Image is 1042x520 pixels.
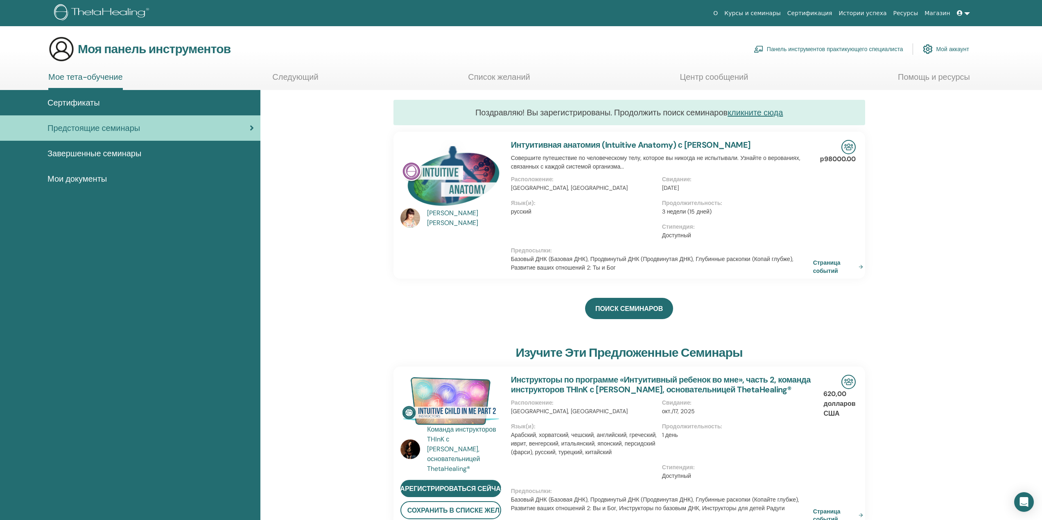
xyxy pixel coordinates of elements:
font: Язык(и) [511,199,534,207]
font: Доступный [662,472,691,479]
font: Поздравляю! Вы зарегистрированы. Продолжить поиск семинаров [475,107,728,118]
font: Предпосылки [511,247,550,254]
font: Следующий [272,72,318,82]
font: : [693,223,695,230]
img: default.jpg [400,208,420,228]
font: Арабский, хорватский, чешский, английский, греческий, иврит, венгерский, итальянский, японский, п... [511,431,657,456]
a: Помощь и ресурсы [898,72,970,88]
img: generic-user-icon.jpg [48,36,75,62]
font: Центр сообщений [680,72,748,82]
font: Страница событий [813,259,841,275]
font: Предпосылки [511,487,550,495]
font: Сохранить в списке желаний [407,506,518,515]
font: Стипендия [662,464,693,471]
font: русский [511,208,531,215]
img: default.jpg [400,439,420,459]
font: [PERSON_NAME] [427,209,478,217]
font: : [552,399,554,406]
a: Следующий [272,72,318,88]
a: Инструкторы по программе «Интуитивный ребенок во мне», часть 2, команда инструкторов THInK с [PER... [511,374,811,395]
font: : [552,176,554,183]
font: Продолжительность [662,423,721,430]
a: Мой аккаунт [923,40,969,58]
font: Стипендия [662,223,693,230]
a: Магазин [921,6,953,21]
a: Истории успеха [836,6,890,21]
font: Мое тета-обучение [48,72,123,82]
font: [PERSON_NAME] [427,218,478,227]
a: Список желаний [468,72,530,88]
font: [DATE] [662,184,679,191]
font: : [690,176,692,183]
font: : [550,487,552,495]
font: Магазин [924,10,950,16]
font: Сертификация [787,10,832,16]
font: : [550,247,552,254]
a: Мое тета-обучение [48,72,123,90]
font: Помощь и ресурсы [898,72,970,82]
a: О [710,6,721,21]
a: Курсы и семинары [721,6,784,21]
a: Центр сообщений [680,72,748,88]
font: [GEOGRAPHIC_DATA], [GEOGRAPHIC_DATA] [511,184,628,191]
font: Изучите эти предложенные семинары [515,344,742,360]
font: : [693,464,695,471]
a: Панель инструментов практикующего специалиста [754,40,903,58]
a: Сертификация [784,6,836,21]
font: Завершенные семинары [47,148,141,159]
div: Открытый Интерком Мессенджер [1014,492,1034,512]
font: : [721,423,722,430]
a: [PERSON_NAME] [PERSON_NAME] [427,208,503,228]
img: Интуитивная анатомия (Intuitive Anatomy) [400,140,501,211]
font: Доступный [662,232,691,239]
font: [GEOGRAPHIC_DATA], [GEOGRAPHIC_DATA] [511,407,628,415]
font: : [690,399,692,406]
a: кликните сюда [728,107,783,118]
font: О [713,10,718,16]
font: Список желаний [468,72,530,82]
font: Базовый ДНК (Базовая ДНК), Продвинутый ДНК (Продвинутая ДНК), Глубинные раскопки (Копайте глубже)... [511,496,799,512]
font: Продолжительность [662,199,721,207]
font: Сертификаты [47,97,100,108]
font: Свидание [662,399,690,406]
img: chalkboard-teacher.svg [754,45,764,53]
font: Мой аккаунт [936,46,969,53]
font: Расположение [511,399,552,406]
font: Совершите путешествие по человеческому телу, которое вы никогда не испытывали. Узнайте о веровани... [511,154,800,170]
font: Панель инструментов практикующего специалиста [767,46,903,53]
img: logo.png [54,4,152,23]
font: 620,00 долларов США [823,389,855,418]
font: Моя панель инструментов [78,41,231,57]
a: Интуитивная анатомия (Intuitive Anatomy) с [PERSON_NAME] [511,140,751,150]
font: Предстоящие семинары [47,123,140,133]
font: Свидание [662,176,690,183]
img: Очный семинар [841,140,856,154]
img: cog.svg [923,42,933,56]
a: ПОИСК СЕМИНАРОВ [585,298,673,319]
font: Язык(и) [511,423,534,430]
font: Мои документы [47,173,107,184]
font: ПОИСК СЕМИНАРОВ [595,304,663,313]
font: Ресурсы [893,10,918,16]
font: зарегистрироваться сейчас [396,484,505,493]
font: : [534,423,536,430]
font: Базовый ДНК (Базовая ДНК), Продвинутый ДНК (Продвинутая ДНК), Глубинные раскопки (Копай глубже), ... [511,255,793,271]
a: Страница событий [813,259,866,275]
img: Очный семинар [841,375,856,389]
font: окт./17, 2025 [662,407,695,415]
font: 1 день [662,431,678,439]
button: Сохранить в списке желаний [400,501,501,519]
a: Команда инструкторов THInK с [PERSON_NAME], основательницей ThetaHealing® [427,425,503,474]
font: : [534,199,536,207]
img: Инструкторы по программе «Интуитивный ребенок во мне», часть 2 [400,375,501,427]
font: Команда инструкторов THInK с [PERSON_NAME], [427,425,496,453]
font: Курсы и семинары [724,10,781,16]
font: : [721,199,722,207]
font: Расположение [511,176,552,183]
font: р98000.00 [820,155,856,163]
font: 3 недели (15 дней) [662,208,712,215]
font: Истории успеха [839,10,887,16]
